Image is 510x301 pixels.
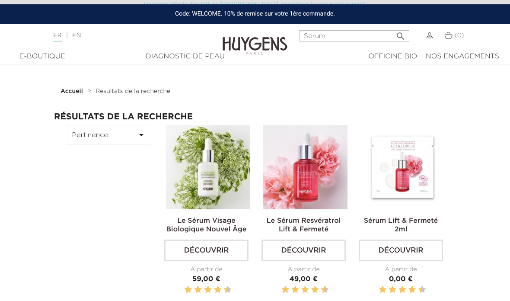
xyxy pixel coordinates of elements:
[299,30,409,42] input: Rechercher
[186,285,191,295] label: 2
[136,130,147,140] i: 
[455,32,464,38] span: (0)
[206,285,210,295] label: 6
[78,51,292,62] a: Diagnostic de peau
[280,285,281,295] label: 1
[222,285,223,295] label: 9
[263,125,347,209] img: Le Sérum Resvératrol Lift & Fermeté
[54,112,456,122] h2: Résultats de la recherche
[49,30,206,41] div: |
[389,276,413,283] span: 0,00 €
[319,285,321,295] label: 9
[61,88,85,95] a: Accueil
[166,125,250,209] img: Le Sérum Visage Biologique Nouvel Âge
[313,285,317,295] label: 8
[300,285,301,295] label: 5
[364,218,438,233] a: Sérum Lift & Fermeté 2ml
[82,51,288,62] div: Diagnostic de peau
[96,88,170,94] span: Résultats de la recherche
[192,276,220,283] span: 59,00 €
[164,240,249,261] a: Découvrir
[381,285,385,295] label: 2
[407,285,408,295] label: 7
[196,285,200,295] label: 4
[166,218,247,233] a: Le Sérum Visage Biologique Nouvel Âge
[359,240,443,261] a: Découvrir
[323,285,327,295] label: 10
[261,265,346,274] div: À partir de
[96,88,170,95] a: Résultats de la recherche
[393,28,408,39] button: 
[164,265,249,274] div: À partir de
[290,276,318,283] span: 49,00 €
[216,285,220,295] label: 8
[53,32,61,42] a: FR
[417,285,418,295] label: 9
[395,29,406,39] i: 
[203,285,204,295] label: 5
[397,285,398,295] label: 5
[193,285,194,295] label: 3
[290,285,291,295] label: 3
[390,285,395,295] label: 4
[72,32,81,38] a: EN
[67,125,151,145] button: Pertinence
[387,285,389,295] label: 3
[223,23,287,56] img: Huygens
[377,285,379,295] label: 1
[359,265,443,274] div: À partir de
[360,125,445,209] img: Sérum Lift & Fermeté 2ml
[309,285,311,295] label: 7
[226,285,230,295] label: 10
[261,240,346,261] a: Découvrir
[11,51,73,62] div: E-Boutique
[293,285,297,295] label: 4
[267,218,341,233] a: Le Sérum Resvératrol Lift & Fermeté
[212,285,214,295] label: 7
[410,285,414,295] label: 8
[426,51,499,62] div: Nos engagements
[284,285,288,295] label: 2
[61,88,83,94] strong: Accueil
[183,285,184,295] label: 1
[400,285,405,295] label: 6
[368,51,417,62] div: Officine Bio
[420,285,424,295] label: 10
[303,285,307,295] label: 6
